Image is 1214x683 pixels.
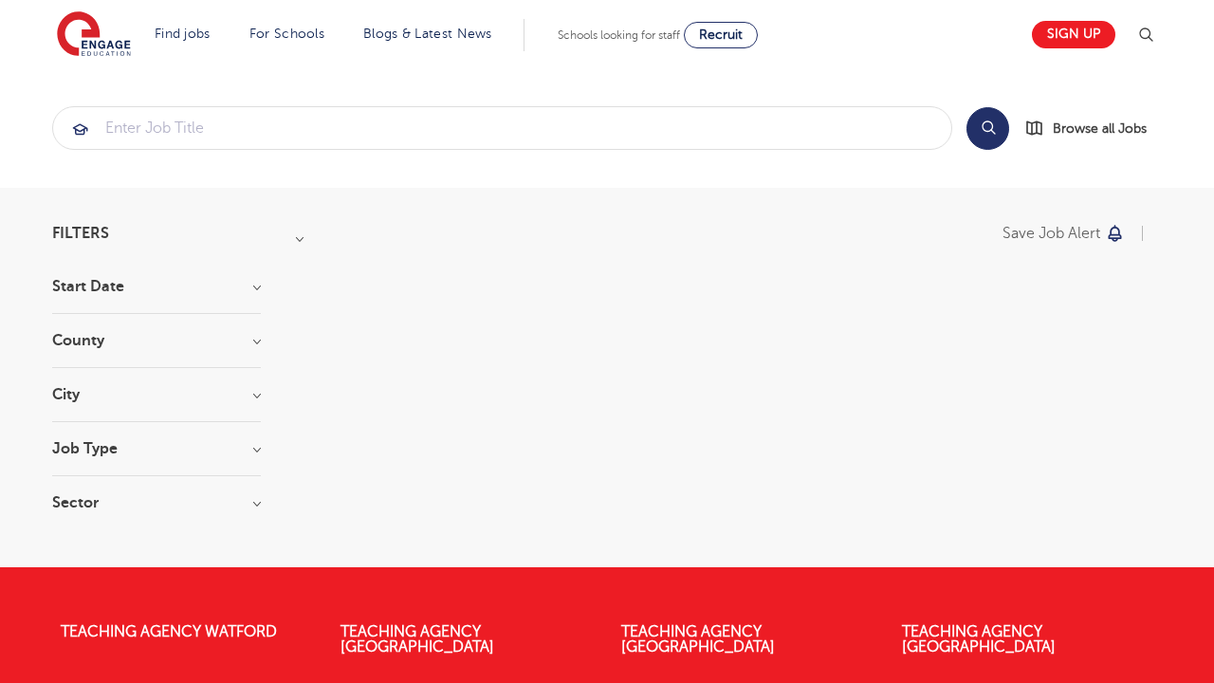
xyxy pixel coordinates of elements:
[699,28,743,42] span: Recruit
[52,279,261,294] h3: Start Date
[1053,118,1147,139] span: Browse all Jobs
[52,387,261,402] h3: City
[57,11,131,59] img: Engage Education
[1002,226,1125,241] button: Save job alert
[61,623,277,640] a: Teaching Agency Watford
[340,623,494,655] a: Teaching Agency [GEOGRAPHIC_DATA]
[52,226,109,241] span: Filters
[249,27,324,41] a: For Schools
[52,441,261,456] h3: Job Type
[363,27,492,41] a: Blogs & Latest News
[966,107,1009,150] button: Search
[1024,118,1162,139] a: Browse all Jobs
[53,107,951,149] input: Submit
[621,623,775,655] a: Teaching Agency [GEOGRAPHIC_DATA]
[52,333,261,348] h3: County
[684,22,758,48] a: Recruit
[52,106,952,150] div: Submit
[155,27,211,41] a: Find jobs
[902,623,1056,655] a: Teaching Agency [GEOGRAPHIC_DATA]
[1032,21,1115,48] a: Sign up
[52,495,261,510] h3: Sector
[1002,226,1100,241] p: Save job alert
[558,28,680,42] span: Schools looking for staff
